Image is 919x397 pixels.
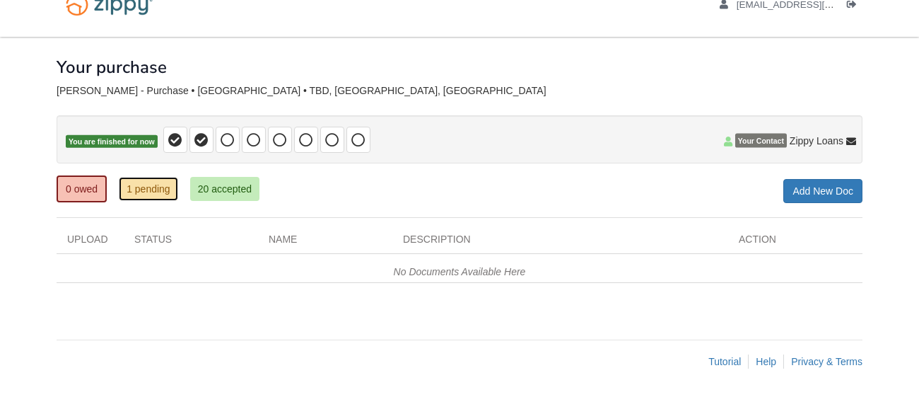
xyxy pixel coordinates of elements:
a: Privacy & Terms [791,356,862,367]
div: Upload [57,232,124,253]
a: Add New Doc [783,179,862,203]
a: Help [756,356,776,367]
div: Description [392,232,728,253]
div: Name [258,232,392,253]
span: Your Contact [735,134,787,148]
div: [PERSON_NAME] - Purchase • [GEOGRAPHIC_DATA] • TBD, [GEOGRAPHIC_DATA], [GEOGRAPHIC_DATA] [57,85,862,97]
span: You are finished for now [66,135,158,149]
div: Status [124,232,258,253]
a: Tutorial [708,356,741,367]
span: Zippy Loans [790,134,843,148]
em: No Documents Available Here [394,266,526,277]
a: 1 pending [119,177,178,201]
a: 20 accepted [190,177,259,201]
a: 0 owed [57,176,107,202]
h1: Your purchase [57,58,167,76]
div: Action [728,232,862,253]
